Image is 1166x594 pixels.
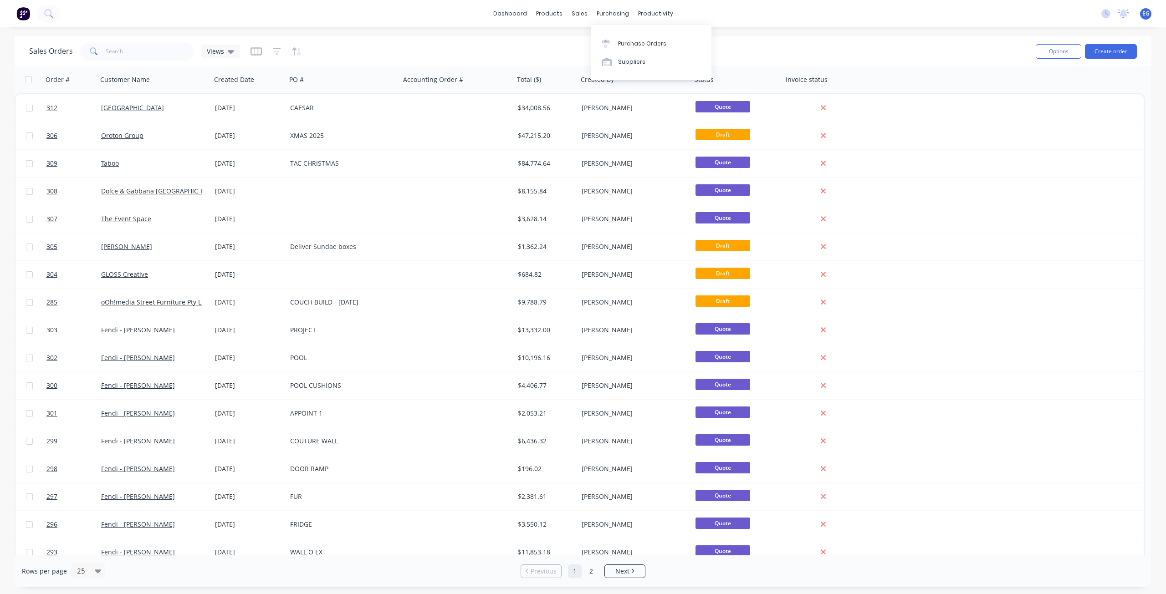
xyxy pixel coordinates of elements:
span: Previous [531,567,557,576]
a: Purchase Orders [591,34,711,52]
div: Invoice status [786,75,828,84]
div: $684.82 [518,270,572,279]
div: [DATE] [215,437,283,446]
a: 285 [46,289,101,316]
a: 307 [46,205,101,233]
input: Search... [106,42,194,61]
div: Accounting Order # [403,75,463,84]
span: 307 [46,214,57,223]
div: [DATE] [215,270,283,279]
a: 303 [46,316,101,344]
a: [PERSON_NAME] [101,242,152,251]
div: [PERSON_NAME] [582,187,683,196]
div: [DATE] [215,520,283,529]
a: The Event Space [101,214,151,223]
div: Created By [581,75,614,84]
div: Suppliers [618,58,645,66]
span: 296 [46,520,57,529]
div: Customer Name [100,75,150,84]
a: 304 [46,261,101,288]
a: 298 [46,455,101,482]
a: Page 2 [584,564,598,578]
div: Created Date [214,75,254,84]
div: [PERSON_NAME] [582,103,683,112]
h1: Sales Orders [29,47,73,56]
span: 308 [46,187,57,196]
a: Fendi - [PERSON_NAME] [101,381,175,390]
span: Draft [696,240,750,251]
div: POOL [290,353,391,362]
div: [DATE] [215,409,283,418]
span: Quote [696,545,750,557]
a: 296 [46,511,101,538]
span: Quote [696,323,750,335]
div: [PERSON_NAME] [582,270,683,279]
div: sales [567,7,592,20]
div: purchasing [592,7,634,20]
a: Fendi - [PERSON_NAME] [101,409,175,417]
span: 300 [46,381,57,390]
a: 308 [46,178,101,205]
a: Taboo [101,159,119,168]
div: PROJECT [290,325,391,335]
a: GLOSS Creative [101,270,148,279]
a: 309 [46,150,101,177]
div: [DATE] [215,492,283,501]
span: Quote [696,518,750,529]
a: 312 [46,94,101,122]
span: 303 [46,325,57,335]
a: Oroton Group [101,131,143,140]
a: Fendi - [PERSON_NAME] [101,353,175,362]
a: 302 [46,344,101,371]
span: Quote [696,379,750,390]
div: FRIDGE [290,520,391,529]
span: 293 [46,548,57,557]
div: [DATE] [215,131,283,140]
span: 304 [46,270,57,279]
a: Fendi - [PERSON_NAME] [101,548,175,556]
span: 302 [46,353,57,362]
span: 312 [46,103,57,112]
span: Views [207,46,224,56]
a: 305 [46,233,101,260]
div: $6,436.32 [518,437,572,446]
div: $11,853.18 [518,548,572,557]
span: Draft [696,295,750,307]
span: Next [615,567,629,576]
div: COUTURE WALL [290,437,391,446]
div: products [532,7,567,20]
div: [DATE] [215,214,283,223]
div: $2,381.61 [518,492,572,501]
ul: Pagination [517,564,649,578]
div: $47,215.20 [518,131,572,140]
span: Quote [696,406,750,418]
div: [PERSON_NAME] [582,298,683,307]
div: [DATE] [215,159,283,168]
div: DOOR RAMP [290,464,391,473]
div: Total ($) [517,75,541,84]
span: 297 [46,492,57,501]
div: [DATE] [215,242,283,251]
img: Factory [16,7,30,20]
div: [PERSON_NAME] [582,242,683,251]
span: 301 [46,409,57,418]
a: Fendi - [PERSON_NAME] [101,325,175,334]
span: 305 [46,242,57,251]
span: Draft [696,268,750,279]
div: APPOINT 1 [290,409,391,418]
span: 298 [46,464,57,473]
div: $10,196.16 [518,353,572,362]
div: [DATE] [215,103,283,112]
a: oOh!media Street Furniture Pty Ltd [101,298,208,306]
span: Quote [696,212,750,223]
div: [DATE] [215,353,283,362]
div: [PERSON_NAME] [582,548,683,557]
div: [PERSON_NAME] [582,159,683,168]
div: [DATE] [215,187,283,196]
div: [PERSON_NAME] [582,520,683,529]
a: Suppliers [591,53,711,71]
div: [DATE] [215,298,283,307]
a: Next page [605,567,645,576]
div: Deliver Sundae boxes [290,242,391,251]
a: Fendi - [PERSON_NAME] [101,520,175,528]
